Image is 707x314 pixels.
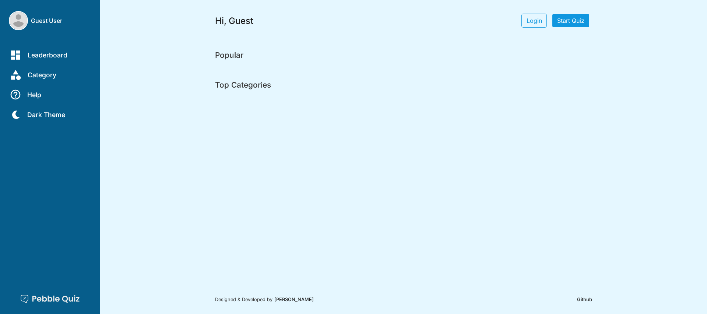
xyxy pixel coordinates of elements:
[552,14,589,27] button: Start Quiz
[10,12,27,29] img: avatar
[27,91,41,99] h2: Help
[577,297,592,302] a: Github
[215,297,314,302] h3: Designed & Developed by
[522,14,547,27] button: Login
[6,67,95,83] a: iconCategory
[27,111,65,119] h2: Dark Theme
[6,87,95,102] a: iconHelp
[10,89,21,100] img: icon
[6,12,95,29] a: avatarGuest User
[215,15,253,26] h1: Hi, Guest
[215,50,243,60] h2: Popular
[215,80,271,89] h2: Top Categories
[10,49,22,61] img: icon
[28,71,56,79] h2: Category
[28,51,67,59] h2: Leaderboard
[20,292,82,304] img: logo
[549,12,592,30] a: Start Quiz
[31,17,95,24] h2: Guest User
[274,297,314,302] a: [PERSON_NAME]
[10,69,22,81] img: icon
[6,47,95,63] a: iconLeaderboard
